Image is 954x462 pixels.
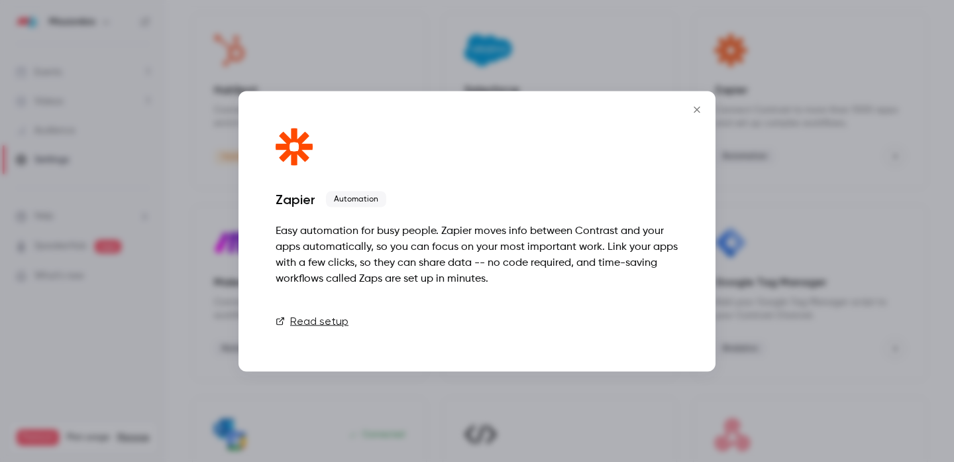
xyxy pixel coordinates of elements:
div: Easy automation for busy people. Zapier moves info between Contrast and your apps automatically, ... [276,223,678,286]
div: Zapier [276,191,315,207]
a: Connect [612,308,678,334]
a: Read setup [276,313,348,329]
span: Automation [326,191,386,207]
button: Close [684,96,710,123]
